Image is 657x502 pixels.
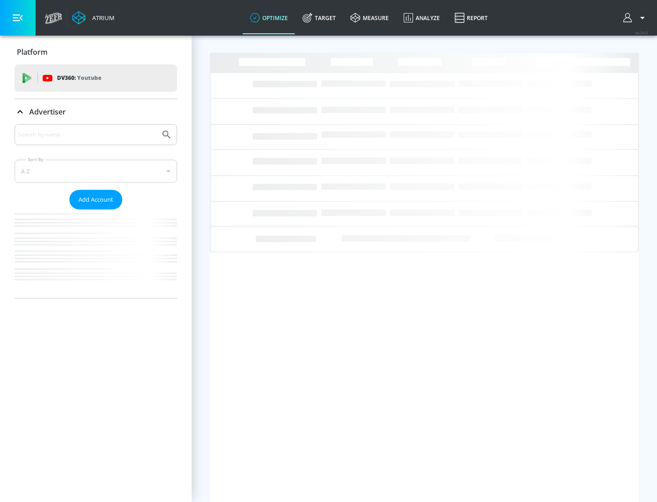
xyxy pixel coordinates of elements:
p: Platform [17,47,47,57]
button: Add Account [69,190,122,209]
a: Report [447,1,495,34]
input: Search by name [18,129,156,141]
p: Advertiser [29,107,66,117]
p: DV360: [57,73,101,83]
span: Add Account [78,194,113,205]
div: A-Z [15,160,177,183]
label: Sort By [26,157,46,162]
div: Advertiser [15,99,177,125]
a: optimize [243,1,295,34]
span: v 4.24.0 [635,30,648,35]
a: Atrium [72,11,115,25]
nav: list of Advertiser [15,209,177,298]
a: Analyze [396,1,447,34]
a: measure [343,1,396,34]
div: DV360: Youtube [15,64,177,92]
a: Target [295,1,343,34]
div: Platform [15,39,177,65]
div: Atrium [89,14,115,22]
div: Advertiser [15,124,177,298]
p: Youtube [77,73,101,83]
